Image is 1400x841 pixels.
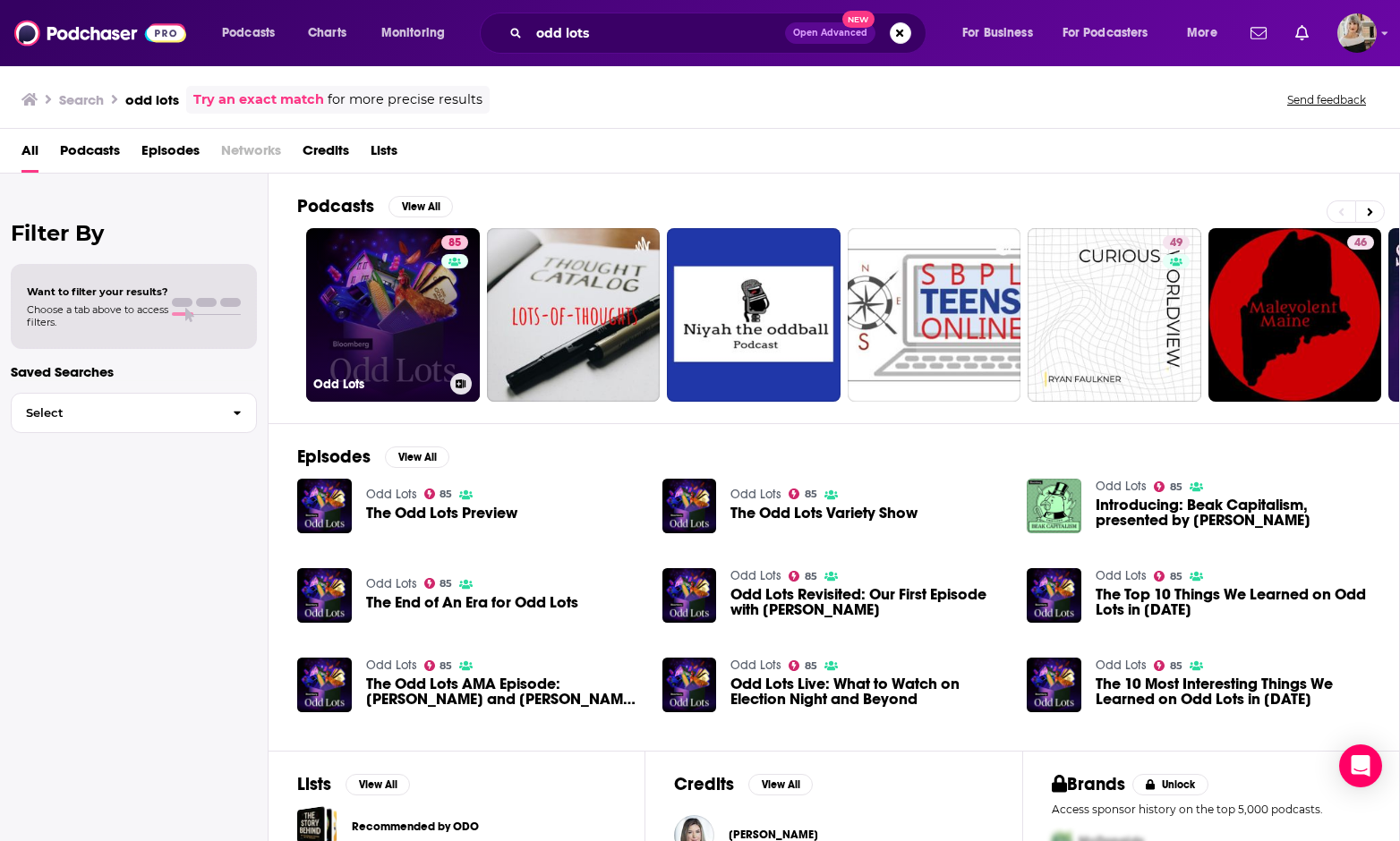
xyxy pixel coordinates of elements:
img: Odd Lots Revisited: Our First Episode with Tom Keene [662,568,717,623]
span: Charts [308,21,346,46]
button: open menu [1051,19,1174,47]
a: The 10 Most Interesting Things We Learned on Odd Lots in 2024 [1096,676,1370,707]
h3: Search [59,91,104,108]
span: 85 [1170,662,1182,670]
a: 85Odd Lots [306,228,480,402]
span: The Odd Lots AMA Episode: [PERSON_NAME] and [PERSON_NAME] Listener Questions [366,676,641,707]
span: Choose a tab above to access filters. [27,303,168,328]
a: 85 [1154,481,1182,492]
span: for more precise results [328,89,482,110]
img: The Odd Lots Preview [297,479,352,533]
h2: Filter By [11,220,257,246]
a: The Odd Lots Variety Show [730,505,918,521]
a: The End of An Era for Odd Lots [366,595,578,610]
h2: Brands [1052,773,1126,795]
a: All [21,136,38,173]
a: 85 [1154,571,1182,582]
span: 85 [1170,573,1182,581]
button: View All [385,446,449,468]
a: Odd Lots [1096,658,1147,673]
span: Logged in as angelabaggetta [1337,13,1377,53]
span: Want to filter your results? [27,285,168,298]
h2: Lists [297,773,331,795]
img: The Odd Lots Variety Show [662,479,717,533]
button: Open AdvancedNew [785,22,875,44]
h3: odd lots [125,91,179,108]
a: Credits [303,136,349,173]
span: 85 [1170,483,1182,491]
a: Podcasts [60,136,120,173]
img: The Top 10 Things We Learned on Odd Lots in 2023 [1027,568,1081,623]
span: 49 [1170,234,1182,252]
a: Odd Lots [366,576,417,591]
a: 46 [1347,235,1374,250]
a: Odd Lots Live: What to Watch on Election Night and Beyond [730,676,1005,707]
input: Search podcasts, credits, & more... [529,19,785,47]
span: Podcasts [222,21,275,46]
a: Try an exact match [193,89,324,110]
a: CreditsView All [674,773,813,795]
a: 85 [789,660,817,671]
a: PodcastsView All [297,195,453,217]
a: ListsView All [297,773,410,795]
a: Recommended by ODO [352,817,479,837]
span: 85 [440,662,452,670]
span: 46 [1354,234,1367,252]
a: Odd Lots [1096,479,1147,494]
button: Unlock [1132,774,1208,795]
div: Search podcasts, credits, & more... [497,13,943,54]
span: Networks [221,136,281,173]
span: Open Advanced [793,29,867,38]
a: Odd Lots [730,658,781,673]
button: View All [748,774,813,795]
span: The 10 Most Interesting Things We Learned on Odd Lots in [DATE] [1096,676,1370,707]
a: EpisodesView All [297,446,449,468]
p: Access sponsor history on the top 5,000 podcasts. [1052,803,1370,816]
a: The Odd Lots Preview [366,505,517,521]
button: open menu [1174,19,1240,47]
a: 49 [1028,228,1201,402]
span: For Podcasters [1063,21,1148,46]
button: Select [11,393,257,433]
a: Odd Lots [366,487,417,502]
a: Odd Lots [1096,568,1147,583]
a: 85 [789,571,817,582]
img: Introducing: Beak Capitalism, presented by Odd Lots [1027,479,1081,533]
h2: Podcasts [297,195,374,217]
span: Monitoring [381,21,445,46]
a: 85 [1154,660,1182,671]
a: 85 [424,578,453,589]
span: The Top 10 Things We Learned on Odd Lots in [DATE] [1096,587,1370,617]
a: Odd Lots [730,568,781,583]
img: The End of An Era for Odd Lots [297,568,352,623]
a: 49 [1163,235,1190,250]
button: open menu [950,19,1055,47]
span: 85 [805,573,817,581]
img: The 10 Most Interesting Things We Learned on Odd Lots in 2024 [1027,658,1081,712]
span: Introducing: Beak Capitalism, presented by [PERSON_NAME] [1096,497,1370,528]
a: Odd Lots Live: What to Watch on Election Night and Beyond [662,658,717,712]
span: 85 [440,580,452,588]
span: New [842,11,875,28]
button: open menu [209,19,298,47]
h2: Credits [674,773,734,795]
img: Podchaser - Follow, Share and Rate Podcasts [14,16,186,50]
span: 85 [440,490,452,498]
span: More [1187,21,1217,46]
p: Saved Searches [11,363,257,380]
h3: Odd Lots [313,377,443,392]
span: Select [12,407,218,419]
a: Odd Lots [366,658,417,673]
a: Episodes [141,136,200,173]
